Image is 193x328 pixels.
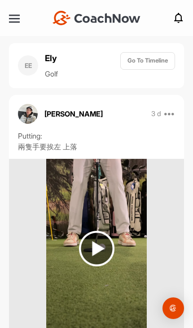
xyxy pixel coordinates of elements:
div: EE [18,55,38,76]
img: avatar [18,104,38,124]
a: Go To Timeline [120,52,175,79]
img: CoachNow [53,11,140,25]
h2: Ely [45,52,57,65]
p: Golf [45,68,58,79]
button: Go To Timeline [120,52,175,70]
div: Open Intercom Messenger [162,297,184,319]
p: 3 d [151,109,161,118]
img: play [79,231,114,266]
p: [PERSON_NAME] [44,108,103,119]
div: Putting: 兩隻手要挨左 上落 [18,130,175,152]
